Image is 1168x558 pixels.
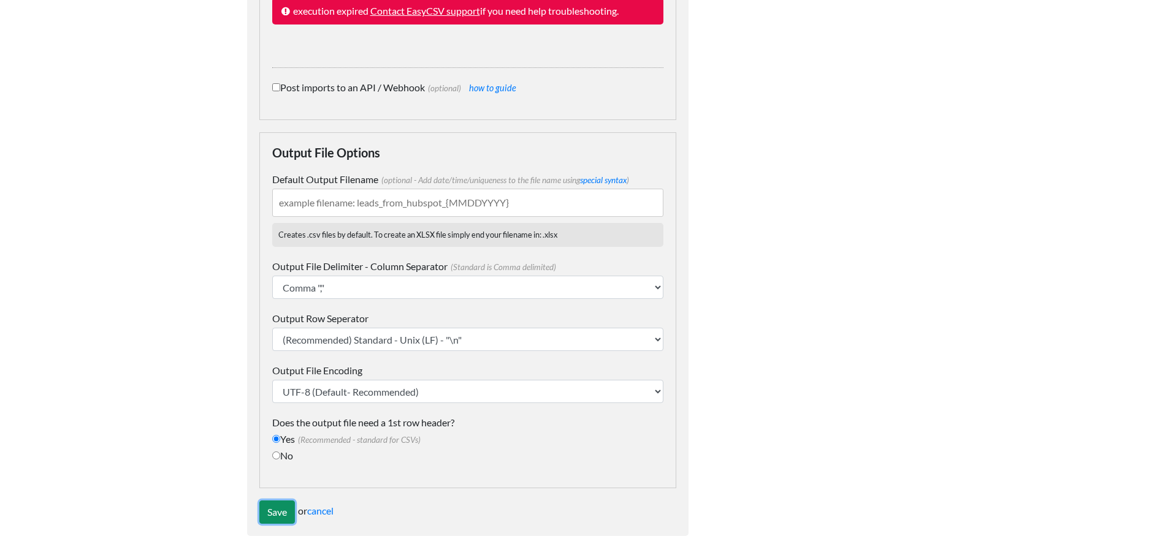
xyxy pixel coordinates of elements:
input: Post imports to an API / Webhook(optional) how to guide [272,83,280,91]
span: (optional) [425,83,461,93]
label: Output File Encoding [272,363,663,378]
h4: Output File Options [272,145,663,160]
div: or [259,500,676,524]
label: Default Output Filename [272,172,663,187]
label: Output File Delimiter - Column Separator [272,259,663,274]
label: No [272,448,663,463]
a: Contact EasyCSV support [370,5,480,17]
input: No [272,451,280,459]
input: example filename: leads_from_hubspot_{MMDDYYYY} [272,189,663,217]
a: how to guide [469,83,516,93]
label: Output Row Seperator [272,311,663,326]
a: special syntax [580,175,627,185]
span: (Recommended - standard for CSVs) [295,435,421,445]
label: Yes [272,432,663,447]
a: cancel [307,505,334,516]
input: Yes(Recommended - standard for CSVs) [272,435,280,443]
span: (Standard is Comma delimited) [448,262,556,272]
iframe: Drift Widget Chat Controller [1107,497,1153,543]
input: Save [259,500,295,524]
p: Creates .csv files by default. To create an XLSX file simply end your filename in: .xlsx [272,223,663,247]
label: Does the output file need a 1st row header? [272,415,663,430]
span: (optional - Add date/time/uniqueness to the file name using ) [378,175,629,185]
label: Post imports to an API / Webhook [272,80,663,95]
span: execution expired [293,5,368,17]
